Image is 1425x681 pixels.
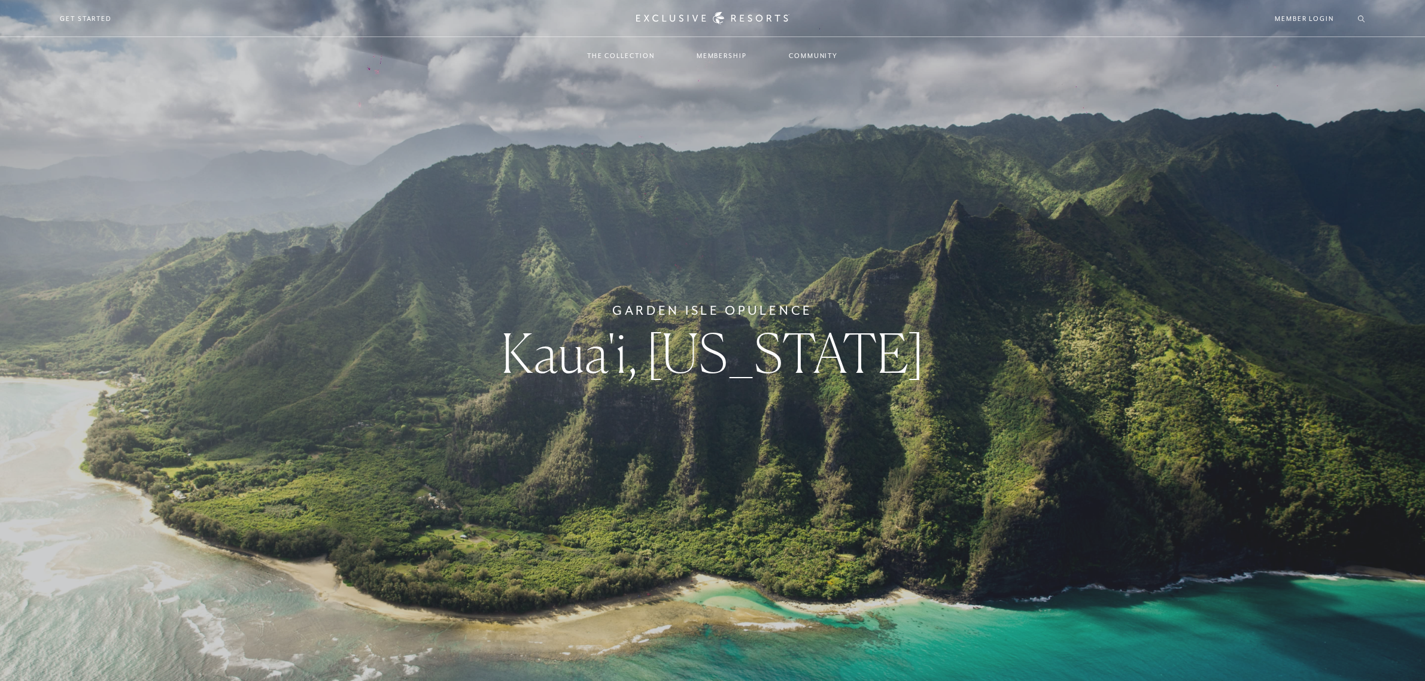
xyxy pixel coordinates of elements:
a: The Collection [575,38,667,73]
a: Member Login [1275,13,1334,24]
a: Community [777,38,850,73]
a: Membership [685,38,759,73]
a: Get Started [60,13,112,24]
span: Kaua'i, [US_STATE] [501,320,925,385]
h6: Garden Isle Opulence [612,301,813,320]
